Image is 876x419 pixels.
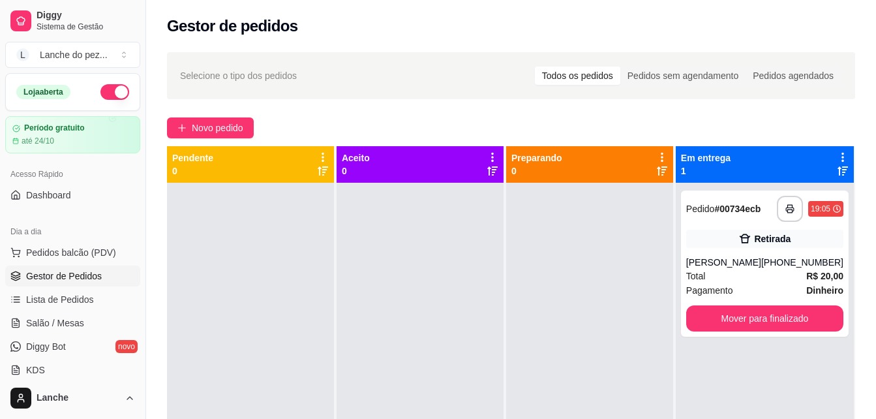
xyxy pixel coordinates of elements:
[26,340,66,353] span: Diggy Bot
[686,269,706,283] span: Total
[5,360,140,380] a: KDS
[22,136,54,146] article: até 24/10
[167,16,298,37] h2: Gestor de pedidos
[686,305,843,332] button: Mover para finalizado
[5,42,140,68] button: Select a team
[754,232,791,245] div: Retirada
[5,289,140,310] a: Lista de Pedidos
[811,204,830,214] div: 19:05
[26,317,84,330] span: Salão / Mesas
[686,283,733,298] span: Pagamento
[511,151,562,164] p: Preparando
[172,164,213,178] p: 0
[192,121,243,135] span: Novo pedido
[177,123,187,132] span: plus
[5,382,140,414] button: Lanche
[511,164,562,178] p: 0
[681,164,731,178] p: 1
[16,48,29,61] span: L
[40,48,108,61] div: Lanche do pez ...
[24,123,85,133] article: Período gratuito
[5,313,140,334] a: Salão / Mesas
[342,164,370,178] p: 0
[806,271,843,281] strong: R$ 20,00
[172,151,213,164] p: Pendente
[761,256,843,269] div: [PHONE_NUMBER]
[5,266,140,287] a: Gestor de Pedidos
[686,256,761,269] div: [PERSON_NAME]
[26,246,116,259] span: Pedidos balcão (PDV)
[5,185,140,206] a: Dashboard
[37,10,135,22] span: Diggy
[167,117,254,138] button: Novo pedido
[16,85,70,99] div: Loja aberta
[620,67,746,85] div: Pedidos sem agendamento
[714,204,761,214] strong: # 00734ecb
[37,22,135,32] span: Sistema de Gestão
[686,204,715,214] span: Pedido
[5,221,140,242] div: Dia a dia
[681,151,731,164] p: Em entrega
[806,285,843,296] strong: Dinheiro
[5,336,140,357] a: Diggy Botnovo
[180,69,297,83] span: Selecione o tipo dos pedidos
[26,189,71,202] span: Dashboard
[100,84,129,100] button: Alterar Status
[26,293,94,306] span: Lista de Pedidos
[5,242,140,263] button: Pedidos balcão (PDV)
[5,164,140,185] div: Acesso Rápido
[37,392,119,404] span: Lanche
[746,67,841,85] div: Pedidos agendados
[5,116,140,153] a: Período gratuitoaté 24/10
[535,67,620,85] div: Todos os pedidos
[26,364,45,377] span: KDS
[342,151,370,164] p: Aceito
[26,270,102,283] span: Gestor de Pedidos
[5,5,140,37] a: DiggySistema de Gestão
